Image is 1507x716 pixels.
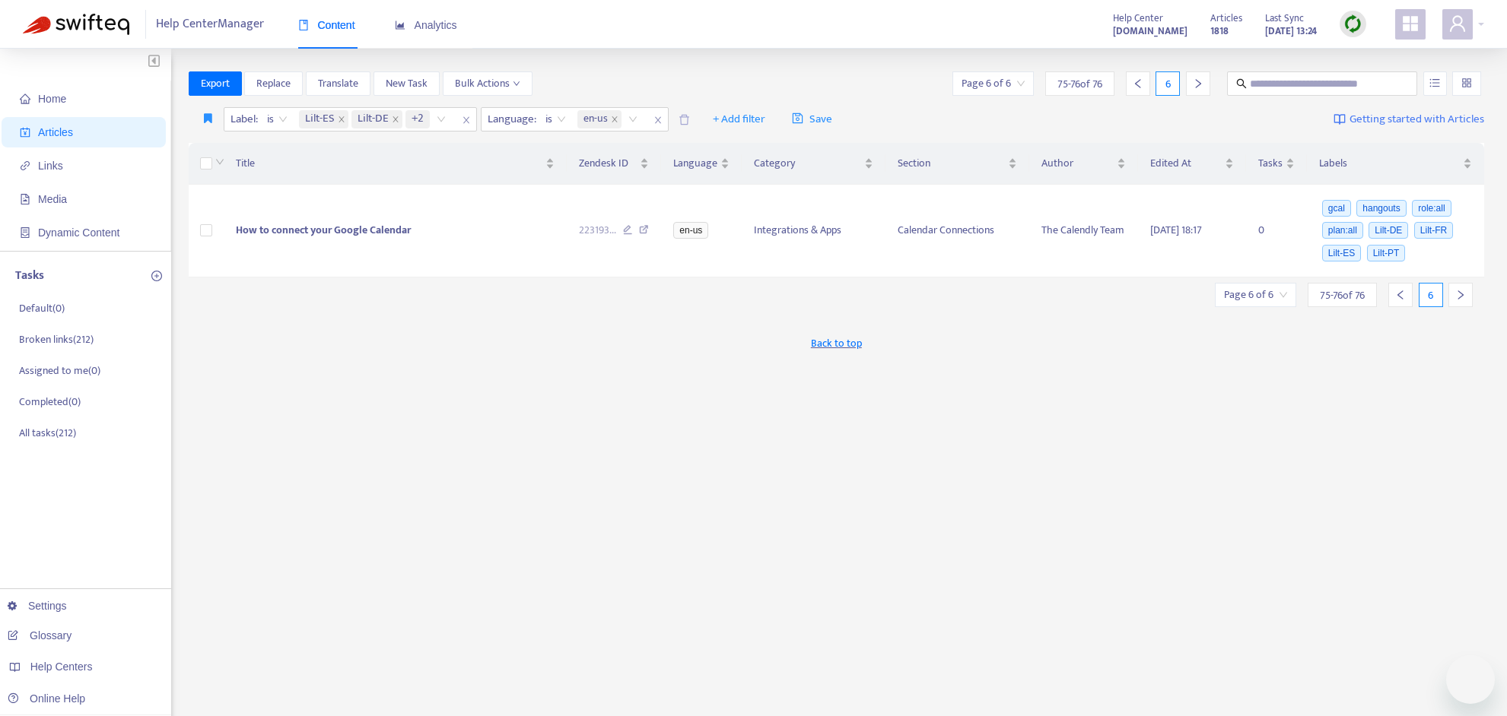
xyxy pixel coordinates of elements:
th: Language [661,143,742,185]
span: Lilt-ES [305,110,335,128]
span: appstore [1401,14,1420,33]
span: delete [679,114,690,125]
p: All tasks ( 212 ) [19,425,76,441]
span: close [648,111,668,129]
span: left [1133,78,1143,89]
span: + Add filter [713,110,765,128]
th: Edited At [1138,143,1246,185]
p: Default ( 0 ) [19,300,65,316]
span: [DATE] 18:17 [1150,221,1202,239]
span: Help Centers [30,661,93,673]
a: Glossary [8,629,72,642]
span: en-us [673,222,708,239]
a: [DOMAIN_NAME] [1113,22,1187,40]
span: book [298,20,309,30]
td: Integrations & Apps [742,185,885,277]
button: Export [189,71,242,96]
span: Lilt-DE [1369,222,1408,239]
span: Label : [224,108,260,131]
th: Title [224,143,567,185]
span: Save [792,110,832,128]
td: The Calendly Team [1029,185,1138,277]
span: Lilt-DE [358,110,389,128]
span: plus-circle [151,271,162,281]
span: 75 - 76 of 76 [1320,287,1365,303]
img: image-link [1334,113,1346,125]
span: Labels [1319,155,1460,172]
span: area-chart [395,20,405,30]
span: close [392,116,399,123]
span: +2 [405,110,430,128]
span: Lilt-PT [1367,245,1406,261]
button: Translate [306,71,370,96]
span: Links [38,160,63,172]
span: save [792,112,803,124]
span: en-us [583,110,608,128]
span: Translate [318,75,358,92]
span: close [611,116,618,123]
span: container [20,227,30,238]
span: Edited At [1150,155,1222,172]
span: right [1193,78,1203,89]
span: Getting started with Articles [1350,111,1484,128]
span: Last Sync [1265,10,1304,27]
span: unordered-list [1429,78,1440,88]
span: +2 [412,110,424,128]
button: Replace [244,71,303,96]
span: file-image [20,194,30,204]
p: Broken links ( 212 ) [19,331,94,347]
td: Calendar Connections [885,185,1029,277]
span: Lilt-ES [299,110,348,128]
span: down [513,80,520,87]
span: en-us [577,110,622,128]
td: 0 [1246,185,1307,277]
span: 75 - 76 of 76 [1057,76,1102,92]
span: Export [201,75,230,92]
span: close [338,116,345,123]
button: saveSave [781,107,844,131]
span: Category [754,155,861,172]
span: right [1455,290,1466,300]
span: link [20,160,30,171]
iframe: Button to launch messaging window [1446,655,1495,704]
th: Section [885,143,1029,185]
th: Zendesk ID [567,143,662,185]
span: left [1395,290,1406,300]
span: Help Center [1113,10,1163,27]
span: account-book [20,127,30,138]
span: hangouts [1356,200,1406,217]
span: Help Center Manager [156,10,264,39]
span: Articles [38,126,73,138]
p: Completed ( 0 ) [19,394,81,410]
div: 6 [1419,283,1443,307]
span: Language : [482,108,539,131]
span: down [215,157,224,166]
p: Assigned to me ( 0 ) [19,363,100,379]
span: search [1236,78,1247,89]
span: Lilt-ES [1322,245,1361,261]
th: Tasks [1246,143,1307,185]
span: Analytics [395,19,457,31]
span: Tasks [1258,155,1283,172]
p: Tasks [15,267,44,285]
span: Content [298,19,355,31]
span: Articles [1210,10,1242,27]
span: is [267,108,288,131]
span: Back to top [811,335,862,351]
span: Media [38,193,67,205]
strong: [DOMAIN_NAME] [1113,23,1187,40]
span: Zendesk ID [579,155,637,172]
span: is [545,108,566,131]
div: 6 [1156,71,1180,96]
span: role:all [1412,200,1451,217]
span: New Task [386,75,428,92]
span: Lilt-FR [1414,222,1453,239]
button: unordered-list [1423,71,1447,96]
a: Online Help [8,692,85,705]
th: Author [1029,143,1138,185]
span: How to connect your Google Calendar [236,221,411,239]
span: Replace [256,75,291,92]
img: sync.dc5367851b00ba804db3.png [1343,14,1362,33]
span: Section [898,155,1005,172]
th: Category [742,143,885,185]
